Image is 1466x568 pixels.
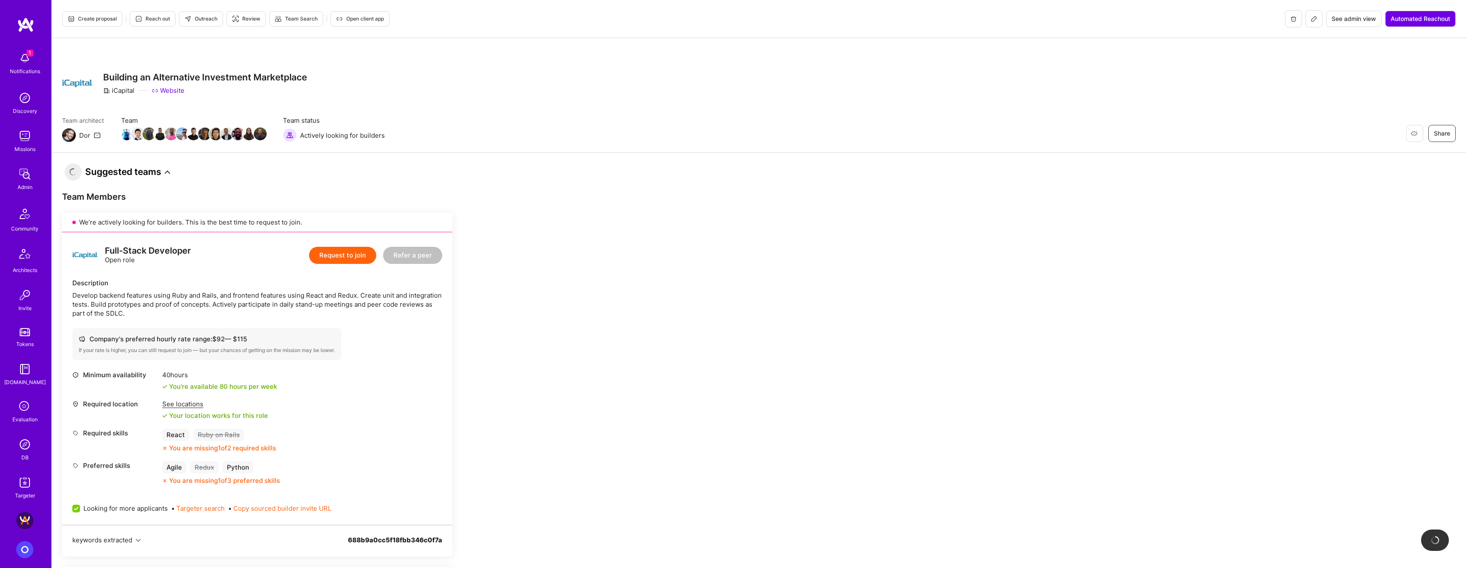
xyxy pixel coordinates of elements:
[233,504,331,513] button: Copy sourced builder invite URL
[169,476,280,485] div: You are missing 1 of 3 preferred skills
[162,413,167,418] i: icon Check
[103,86,134,95] div: iCapital
[179,11,223,27] button: Outreach
[244,127,255,141] a: Team Member Avatar
[187,127,200,140] img: Team Member Avatar
[4,378,46,387] div: [DOMAIN_NAME]
[13,266,37,275] div: Architects
[169,444,276,453] div: You are missing 1 of 2 required skills
[143,127,155,140] img: Team Member Avatar
[62,11,122,27] button: Create proposal
[16,166,33,183] img: admin teamwork
[72,399,158,408] div: Required location
[232,15,239,22] i: icon Targeter
[15,145,36,154] div: Missions
[330,11,390,27] button: Open client app
[103,72,307,83] h3: Building an Alternative Investment Marketplace
[1428,125,1456,142] button: Share
[162,399,268,408] div: See locations
[152,86,184,95] a: Website
[72,462,79,469] i: icon Tag
[15,204,35,224] img: Community
[20,328,30,336] img: tokens
[16,361,33,378] img: guide book
[193,429,244,441] div: Ruby on Rails
[68,15,74,22] i: icon Proposal
[184,15,217,23] span: Outreach
[11,224,39,233] div: Community
[10,67,40,76] div: Notifications
[94,132,101,139] i: icon Mail
[165,169,170,175] i: icon ArrowDownBlack
[1391,15,1450,23] span: Automated Reachout
[143,127,155,141] a: Team Member Avatar
[176,504,225,513] button: Targeter search
[120,127,133,140] img: Team Member Avatar
[121,116,266,125] span: Team
[283,128,297,142] img: Actively looking for builders
[16,340,34,349] div: Tokens
[198,127,211,140] img: Team Member Avatar
[1434,129,1450,138] span: Share
[62,68,93,99] img: Company Logo
[79,347,335,354] div: If your rate is higher, you can still request to join — but your chances of getting on the missio...
[228,504,331,513] span: •
[105,246,191,264] div: Open role
[18,183,33,192] div: Admin
[72,461,158,470] div: Preferred skills
[21,453,29,462] div: DB
[62,163,173,191] button: Suggested teams
[16,89,33,106] img: discovery
[171,504,225,513] span: •
[177,127,188,141] a: Team Member Avatar
[166,127,177,141] a: Team Member Avatar
[275,15,318,23] span: Team Search
[18,304,32,313] div: Invite
[17,399,33,415] i: icon SelectionTeam
[13,106,37,115] div: Discovery
[300,131,385,140] span: Actively looking for builders
[72,430,79,436] i: icon Tag
[155,127,166,141] a: Team Member Avatar
[131,127,144,140] img: Team Member Avatar
[72,291,442,318] div: Develop backend features using Ruby and Rails, and frontend features using React and Redux. Creat...
[162,461,186,473] div: Agile
[72,278,442,287] div: Description
[135,15,170,23] span: Reach out
[62,128,76,142] img: Team Architect
[16,287,33,304] img: Invite
[16,50,33,67] img: bell
[348,535,442,555] div: 688b9a0cc5f18fbb346c0f7a
[72,372,79,378] i: icon Clock
[14,541,36,558] a: Oscar - CRM team leader
[223,461,253,473] div: Python
[209,127,222,140] img: Team Member Avatar
[103,87,110,94] i: icon CompanyGray
[1332,15,1376,23] span: See admin view
[165,127,178,140] img: Team Member Avatar
[17,17,34,33] img: logo
[1430,535,1440,545] img: loading
[383,247,442,264] button: Refer a peer
[83,504,168,513] span: Looking for more applicants
[79,336,85,342] i: icon Cash
[255,127,266,141] a: Team Member Avatar
[27,50,33,56] span: 1
[190,461,218,473] div: Redux
[269,11,323,27] button: Team Search
[154,127,167,140] img: Team Member Avatar
[162,382,277,391] div: You're available 80 hours per week
[16,541,33,558] img: Oscar - CRM team leader
[188,127,199,141] a: Team Member Avatar
[15,245,35,266] img: Architects
[72,401,79,407] i: icon Location
[162,384,167,389] i: icon Check
[12,415,38,424] div: Evaluation
[220,127,233,140] img: Team Member Avatar
[232,15,260,23] span: Review
[232,127,244,141] a: Team Member Avatar
[136,538,141,543] i: icon Chevron
[283,116,385,125] span: Team status
[62,191,452,202] div: Team Members
[336,15,384,23] span: Open client app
